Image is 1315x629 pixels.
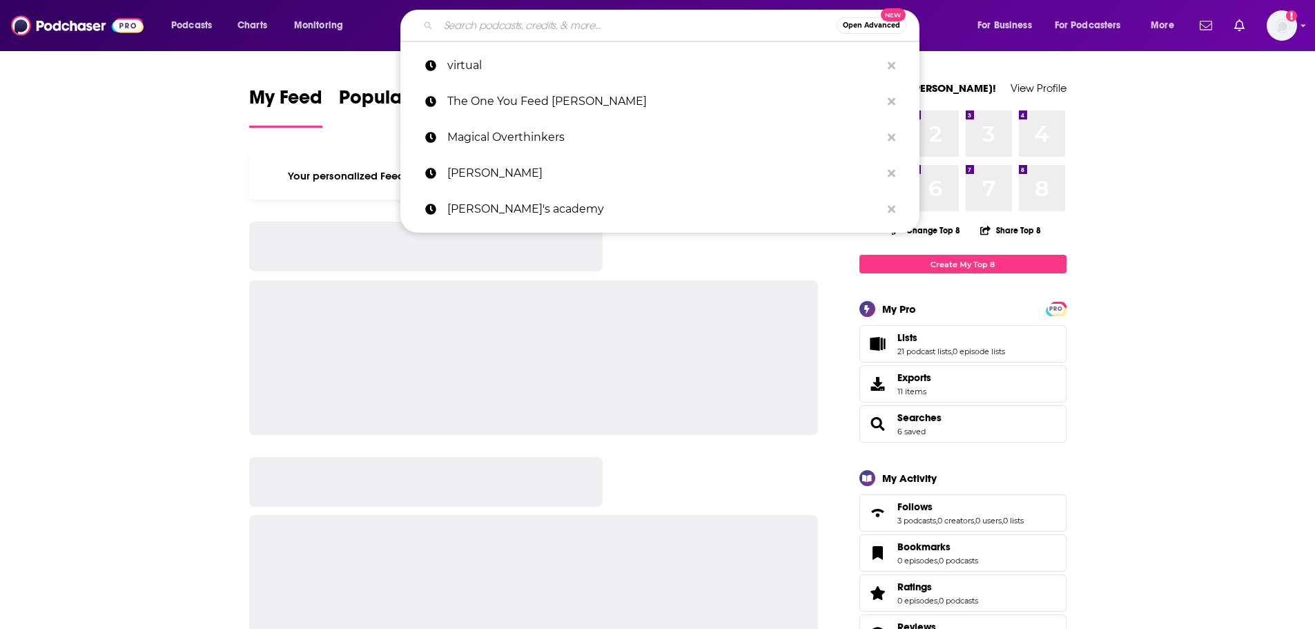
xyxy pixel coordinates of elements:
a: 0 creators [937,516,974,525]
span: Lists [897,331,917,344]
a: Create My Top 8 [859,255,1066,273]
p: markus brunnheimer [447,155,881,191]
a: 0 lists [1003,516,1024,525]
button: Change Top 8 [884,222,969,239]
a: Lists [897,331,1005,344]
a: Show notifications dropdown [1229,14,1250,37]
button: open menu [284,14,361,37]
a: Lists [864,334,892,354]
span: 11 items [897,387,931,396]
a: My Feed [249,86,322,128]
a: 0 podcasts [939,556,978,565]
span: , [937,556,939,565]
a: Bookmarks [897,541,978,553]
span: Ratings [859,574,1066,612]
div: Search podcasts, credits, & more... [413,10,933,41]
a: [PERSON_NAME] [400,155,919,191]
span: Ratings [897,581,932,593]
span: Follows [897,501,933,513]
a: 0 users [975,516,1002,525]
p: The One You Feed Eric Zimmer [447,84,881,119]
div: My Activity [882,472,937,485]
a: Searches [864,414,892,434]
span: Exports [897,371,931,384]
a: 0 episodes [897,596,937,606]
span: More [1151,16,1174,35]
button: Share Top 8 [980,217,1042,244]
a: Charts [228,14,275,37]
span: Searches [859,405,1066,443]
a: Searches [897,412,942,424]
a: Ratings [864,583,892,603]
div: Your personalized Feed is curated based on the Podcasts, Creators, Users, and Lists that you Follow. [249,153,819,200]
span: Bookmarks [897,541,951,553]
span: Follows [859,494,1066,532]
a: Follows [864,503,892,523]
span: , [1002,516,1003,525]
span: My Feed [249,86,322,117]
span: Popular Feed [339,86,456,117]
button: open menu [162,14,230,37]
a: 3 podcasts [897,516,936,525]
p: markus's academy [447,191,881,227]
div: My Pro [882,302,916,316]
a: Follows [897,501,1024,513]
button: open menu [1141,14,1191,37]
a: Ratings [897,581,978,593]
a: Show notifications dropdown [1194,14,1218,37]
span: Bookmarks [859,534,1066,572]
button: Open AdvancedNew [837,17,906,34]
img: Podchaser - Follow, Share and Rate Podcasts [11,12,144,39]
span: , [974,516,975,525]
span: New [881,8,906,21]
input: Search podcasts, credits, & more... [438,14,837,37]
a: Magical Overthinkers [400,119,919,155]
span: Lists [859,325,1066,362]
a: 0 episode lists [953,347,1005,356]
span: For Business [977,16,1032,35]
span: Monitoring [294,16,343,35]
span: Charts [237,16,267,35]
a: The One You Feed [PERSON_NAME] [400,84,919,119]
span: For Podcasters [1055,16,1121,35]
a: View Profile [1011,81,1066,95]
a: virtual [400,48,919,84]
span: Exports [864,374,892,394]
a: Welcome [PERSON_NAME]! [859,81,996,95]
span: Podcasts [171,16,212,35]
a: PRO [1048,303,1064,313]
img: User Profile [1267,10,1297,41]
a: Popular Feed [339,86,456,128]
button: Show profile menu [1267,10,1297,41]
p: virtual [447,48,881,84]
span: , [937,596,939,606]
button: open menu [968,14,1049,37]
a: 0 podcasts [939,596,978,606]
span: , [951,347,953,356]
a: Exports [859,365,1066,403]
span: PRO [1048,304,1064,314]
a: 0 episodes [897,556,937,565]
p: Magical Overthinkers [447,119,881,155]
svg: Add a profile image [1286,10,1297,21]
a: 21 podcast lists [897,347,951,356]
span: Logged in as megcassidy [1267,10,1297,41]
a: [PERSON_NAME]'s academy [400,191,919,227]
a: Bookmarks [864,543,892,563]
span: , [936,516,937,525]
a: 6 saved [897,427,926,436]
span: Open Advanced [843,22,900,29]
button: open menu [1046,14,1141,37]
